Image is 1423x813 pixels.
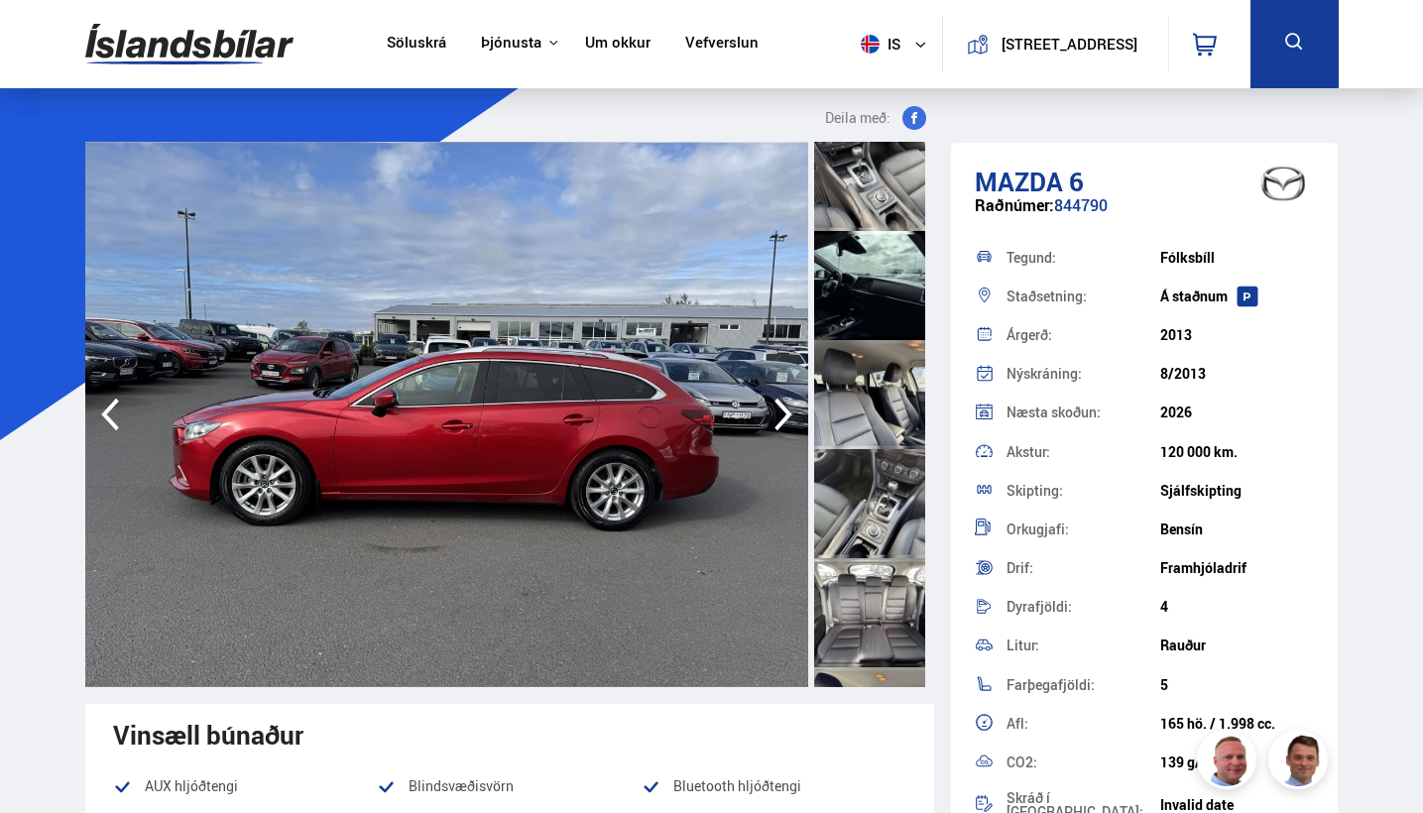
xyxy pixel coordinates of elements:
[1007,367,1160,381] div: Nýskráning:
[113,720,907,750] div: Vinsæll búnaður
[1160,327,1314,343] div: 2013
[1007,639,1160,652] div: Litur:
[85,12,294,76] img: G0Ugv5HjCgRt.svg
[1007,523,1160,536] div: Orkugjafi:
[642,774,906,798] li: Bluetooth hljóðtengi
[1160,366,1314,382] div: 8/2013
[1160,405,1314,420] div: 2026
[1007,328,1160,342] div: Árgerð:
[1160,483,1314,499] div: Sjálfskipting
[1160,599,1314,615] div: 4
[1160,522,1314,537] div: Bensín
[975,194,1054,216] span: Raðnúmer:
[1160,755,1314,770] div: 139 g/km
[1069,164,1084,199] span: 6
[861,35,880,54] img: svg+xml;base64,PHN2ZyB4bWxucz0iaHR0cDovL3d3dy53My5vcmcvMjAwMC9zdmciIHdpZHRoPSI1MTIiIGhlaWdodD0iNT...
[1160,638,1314,653] div: Rauður
[1244,153,1323,214] img: brand logo
[1007,406,1160,419] div: Næsta skoðun:
[481,34,541,53] button: Þjónusta
[585,34,651,55] a: Um okkur
[1007,678,1160,692] div: Farþegafjöldi:
[1160,289,1314,304] div: Á staðnum
[954,16,1156,72] a: [STREET_ADDRESS]
[1160,716,1314,732] div: 165 hö. / 1.998 cc.
[1007,251,1160,265] div: Tegund:
[1007,600,1160,614] div: Dyrafjöldi:
[377,774,642,798] li: Blindsvæðisvörn
[1160,444,1314,460] div: 120 000 km.
[1160,677,1314,693] div: 5
[85,142,809,687] img: 3509669.jpeg
[113,774,378,798] li: AUX hljóðtengi
[1160,250,1314,266] div: Fólksbíll
[817,106,934,130] button: Deila með:
[1007,717,1160,731] div: Afl:
[1271,733,1331,792] img: FbJEzSuNWCJXmdc-.webp
[975,164,1063,199] span: Mazda
[1007,755,1160,769] div: CO2:
[825,106,890,130] span: Deila með:
[16,8,75,67] button: Open LiveChat chat widget
[685,34,759,55] a: Vefverslun
[853,35,902,54] span: is
[1200,733,1259,792] img: siFngHWaQ9KaOqBr.png
[997,36,1142,53] button: [STREET_ADDRESS]
[1007,290,1160,303] div: Staðsetning:
[853,15,942,73] button: is
[1160,560,1314,576] div: Framhjóladrif
[1160,797,1314,813] div: Invalid date
[1007,445,1160,459] div: Akstur:
[975,196,1314,235] div: 844790
[1007,484,1160,498] div: Skipting:
[387,34,446,55] a: Söluskrá
[1007,561,1160,575] div: Drif:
